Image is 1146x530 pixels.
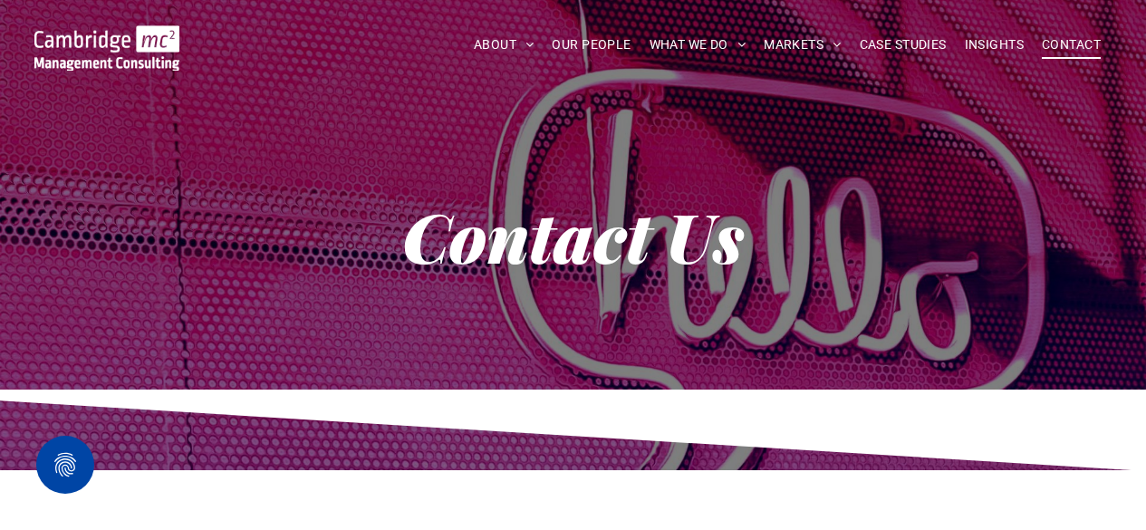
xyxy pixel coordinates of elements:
a: ABOUT [465,31,544,59]
strong: Us [666,190,744,281]
a: OUR PEOPLE [543,31,640,59]
a: Your Business Transformed | Cambridge Management Consulting [34,28,180,47]
a: CONTACT [1033,31,1110,59]
a: CASE STUDIES [851,31,956,59]
a: INSIGHTS [956,31,1033,59]
a: MARKETS [755,31,850,59]
img: Go to Homepage [34,25,180,71]
a: WHAT WE DO [640,31,756,59]
strong: Contact [402,190,650,281]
